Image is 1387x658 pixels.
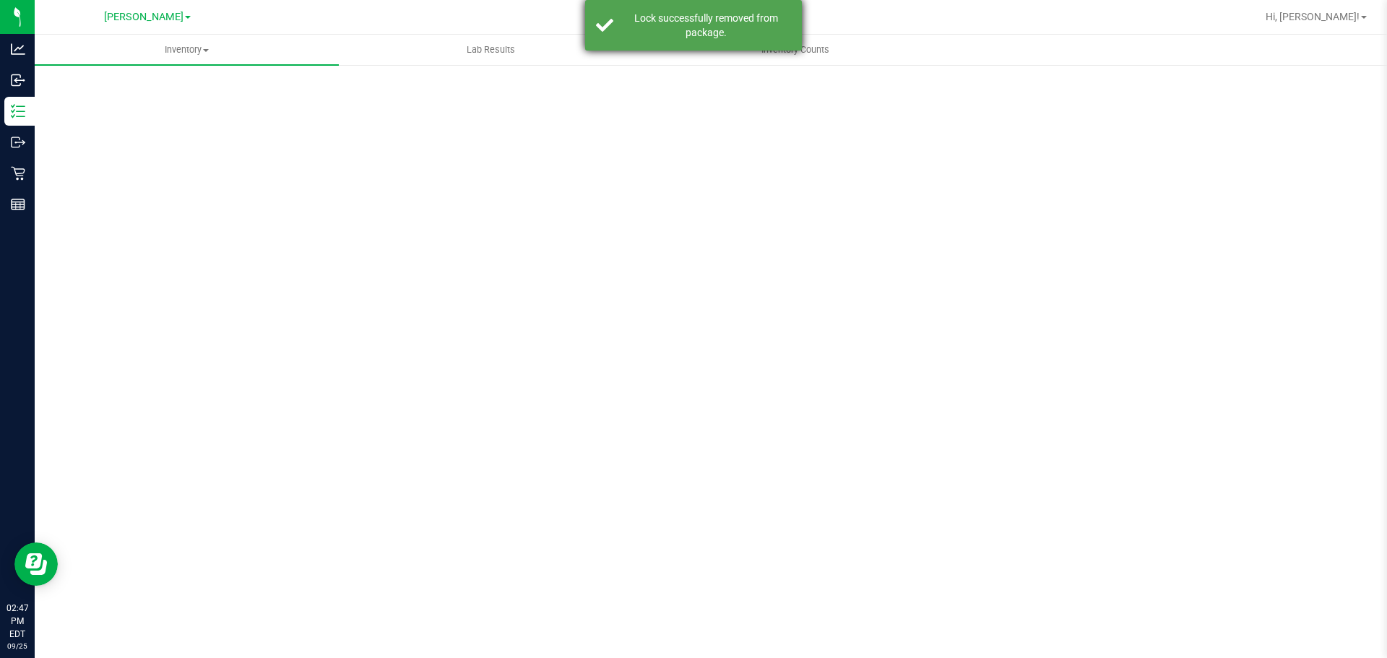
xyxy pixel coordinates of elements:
[621,11,791,40] div: Lock successfully removed from package.
[7,641,28,651] p: 09/25
[11,135,25,150] inline-svg: Outbound
[35,43,339,56] span: Inventory
[339,35,643,65] a: Lab Results
[11,104,25,118] inline-svg: Inventory
[11,197,25,212] inline-svg: Reports
[35,35,339,65] a: Inventory
[11,42,25,56] inline-svg: Analytics
[447,43,535,56] span: Lab Results
[11,73,25,87] inline-svg: Inbound
[1266,11,1360,22] span: Hi, [PERSON_NAME]!
[14,542,58,586] iframe: Resource center
[7,602,28,641] p: 02:47 PM EDT
[11,166,25,181] inline-svg: Retail
[104,11,183,23] span: [PERSON_NAME]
